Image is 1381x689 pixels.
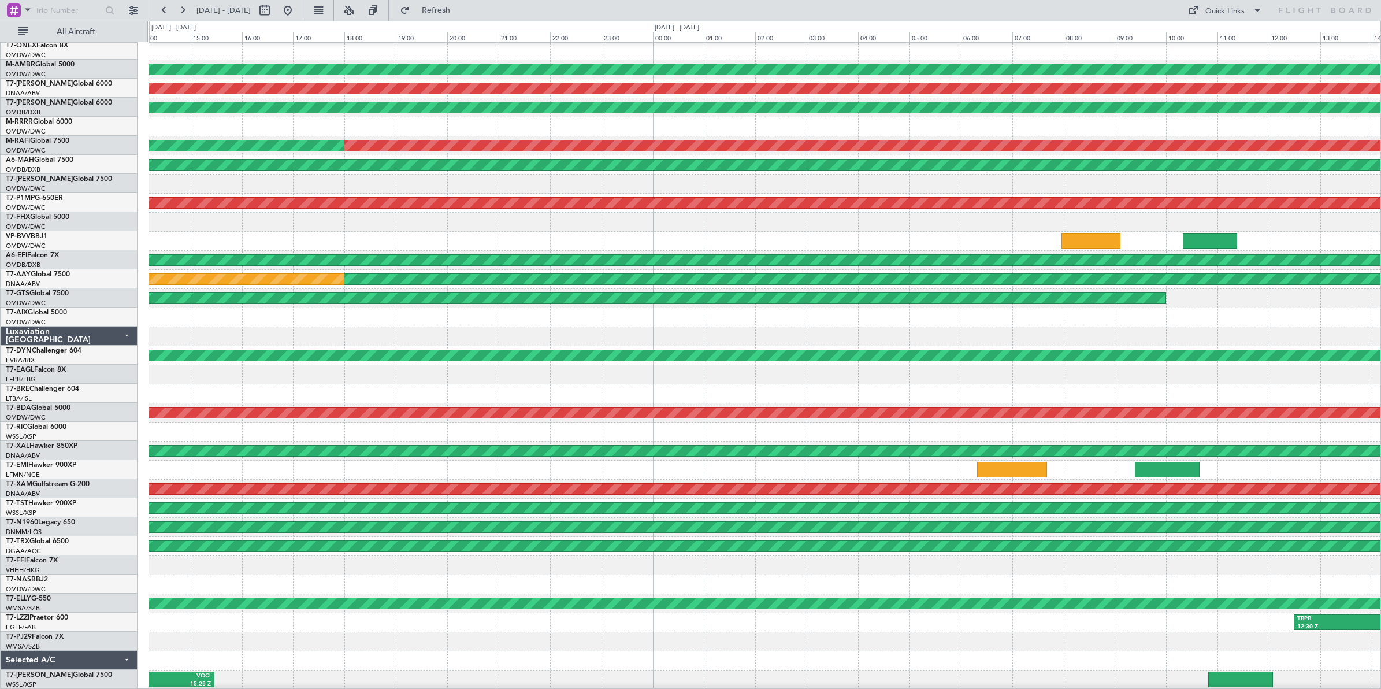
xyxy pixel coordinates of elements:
span: T7-BRE [6,386,29,392]
a: DNAA/ABV [6,490,40,498]
span: T7-NAS [6,576,31,583]
div: 06:00 [961,32,1012,42]
a: T7-EAGLFalcon 8X [6,366,66,373]
input: Trip Number [35,2,102,19]
a: T7-[PERSON_NAME]Global 7500 [6,176,112,183]
span: T7-N1960 [6,519,38,526]
a: A6-EFIFalcon 7X [6,252,59,259]
span: T7-AIX [6,309,28,316]
span: T7-TRX [6,538,29,545]
a: T7-LZZIPraetor 600 [6,614,68,621]
a: T7-ELLYG-550 [6,595,51,602]
a: LTBA/ISL [6,394,32,403]
span: T7-EMI [6,462,28,469]
div: 11:00 [1217,32,1269,42]
a: OMDB/DXB [6,261,40,269]
span: T7-[PERSON_NAME] [6,672,73,679]
div: 03:00 [807,32,858,42]
a: DNAA/ABV [6,89,40,98]
span: VP-BVV [6,233,31,240]
a: DNAA/ABV [6,451,40,460]
div: 10:00 [1166,32,1217,42]
a: T7-N1960Legacy 650 [6,519,75,526]
span: A6-MAH [6,157,34,164]
a: VHHH/HKG [6,566,40,575]
div: 08:00 [1064,32,1115,42]
span: A6-EFI [6,252,27,259]
span: T7-RIC [6,424,27,431]
span: T7-[PERSON_NAME] [6,176,73,183]
div: 16:00 [242,32,294,42]
a: OMDW/DWC [6,413,46,422]
div: 07:00 [1012,32,1064,42]
button: Quick Links [1182,1,1268,20]
div: 02:00 [755,32,807,42]
div: 15:00 [191,32,242,42]
span: T7-[PERSON_NAME] [6,99,73,106]
a: A6-MAHGlobal 7500 [6,157,73,164]
div: 19:00 [396,32,447,42]
span: T7-[PERSON_NAME] [6,80,73,87]
a: OMDW/DWC [6,203,46,212]
a: OMDW/DWC [6,242,46,250]
a: T7-[PERSON_NAME]Global 6000 [6,99,112,106]
a: T7-NASBBJ2 [6,576,48,583]
span: T7-P1MP [6,195,35,202]
button: Refresh [395,1,464,20]
a: OMDW/DWC [6,299,46,308]
div: 14:00 [139,32,191,42]
div: 17:00 [293,32,344,42]
span: Refresh [412,6,461,14]
span: T7-TST [6,500,28,507]
a: OMDB/DXB [6,108,40,117]
a: T7-ONEXFalcon 8X [6,42,68,49]
div: 20:00 [447,32,499,42]
div: 05:00 [909,32,961,42]
a: WSSL/XSP [6,509,36,517]
span: T7-ELLY [6,595,31,602]
span: M-AMBR [6,61,35,68]
span: T7-XAL [6,443,29,450]
div: [DATE] - [DATE] [655,23,699,33]
a: T7-[PERSON_NAME]Global 7500 [6,672,112,679]
div: 18:00 [344,32,396,42]
a: T7-[PERSON_NAME]Global 6000 [6,80,112,87]
a: LFPB/LBG [6,375,36,384]
span: T7-XAM [6,481,32,488]
span: T7-DYN [6,347,32,354]
span: T7-GTS [6,290,29,297]
span: T7-ONEX [6,42,36,49]
span: M-RRRR [6,118,33,125]
a: OMDW/DWC [6,318,46,327]
div: [DATE] - [DATE] [151,23,196,33]
a: OMDW/DWC [6,223,46,231]
a: T7-DYNChallenger 604 [6,347,81,354]
button: All Aircraft [13,23,125,41]
a: OMDW/DWC [6,70,46,79]
a: T7-AAYGlobal 7500 [6,271,70,278]
a: OMDW/DWC [6,51,46,60]
a: T7-BDAGlobal 5000 [6,405,70,412]
a: T7-FHXGlobal 5000 [6,214,69,221]
a: WMSA/SZB [6,604,40,613]
div: 15:28 Z [118,680,210,688]
a: OMDW/DWC [6,127,46,136]
span: T7-FFI [6,557,26,564]
a: DNAA/ABV [6,280,40,288]
a: OMDW/DWC [6,184,46,193]
span: M-RAFI [6,138,30,145]
div: 23:00 [602,32,653,42]
span: T7-AAY [6,271,31,278]
a: T7-XAMGulfstream G-200 [6,481,90,488]
a: WSSL/XSP [6,680,36,689]
a: DNMM/LOS [6,528,42,536]
div: 13:00 [1320,32,1372,42]
a: M-AMBRGlobal 5000 [6,61,75,68]
a: EGLF/FAB [6,623,36,632]
a: DGAA/ACC [6,547,41,555]
div: 09:00 [1115,32,1166,42]
span: T7-PJ29 [6,634,32,640]
a: T7-RICGlobal 6000 [6,424,66,431]
span: T7-BDA [6,405,31,412]
a: T7-XALHawker 850XP [6,443,77,450]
